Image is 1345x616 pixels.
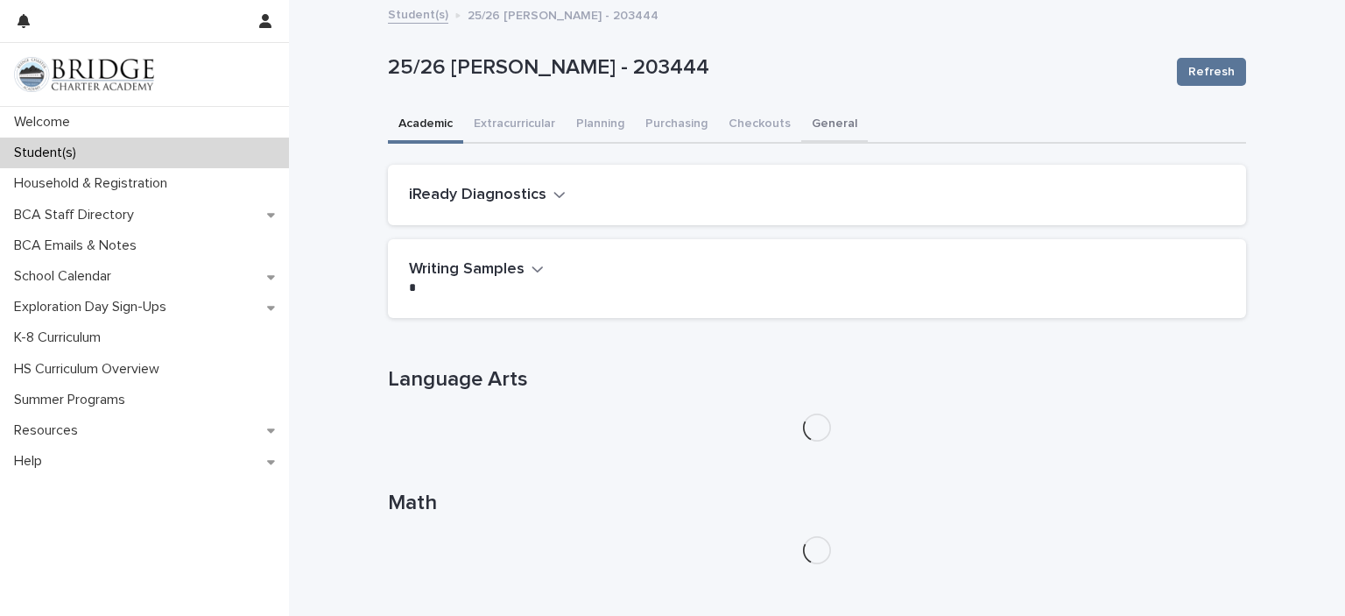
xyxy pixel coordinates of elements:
[388,367,1246,393] h1: Language Arts
[388,55,1163,81] p: 25/26 [PERSON_NAME] - 203444
[409,186,546,205] h2: iReady Diagnostics
[14,57,154,92] img: V1C1m3IdTEidaUdm9Hs0
[388,107,463,144] button: Academic
[463,107,566,144] button: Extracurricular
[7,145,90,161] p: Student(s)
[409,260,544,280] button: Writing Samples
[409,186,566,205] button: iReady Diagnostics
[7,392,139,408] p: Summer Programs
[7,329,115,346] p: K-8 Curriculum
[7,361,173,378] p: HS Curriculum Overview
[388,491,1246,516] h1: Math
[801,107,868,144] button: General
[1188,63,1235,81] span: Refresh
[388,4,448,24] a: Student(s)
[635,107,718,144] button: Purchasing
[7,299,180,315] p: Exploration Day Sign-Ups
[7,175,181,192] p: Household & Registration
[7,237,151,254] p: BCA Emails & Notes
[566,107,635,144] button: Planning
[7,453,56,470] p: Help
[718,107,801,144] button: Checkouts
[7,114,84,131] p: Welcome
[7,422,92,439] p: Resources
[468,4,658,24] p: 25/26 [PERSON_NAME] - 203444
[1177,58,1246,86] button: Refresh
[7,207,148,223] p: BCA Staff Directory
[7,268,125,285] p: School Calendar
[409,260,525,280] h2: Writing Samples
